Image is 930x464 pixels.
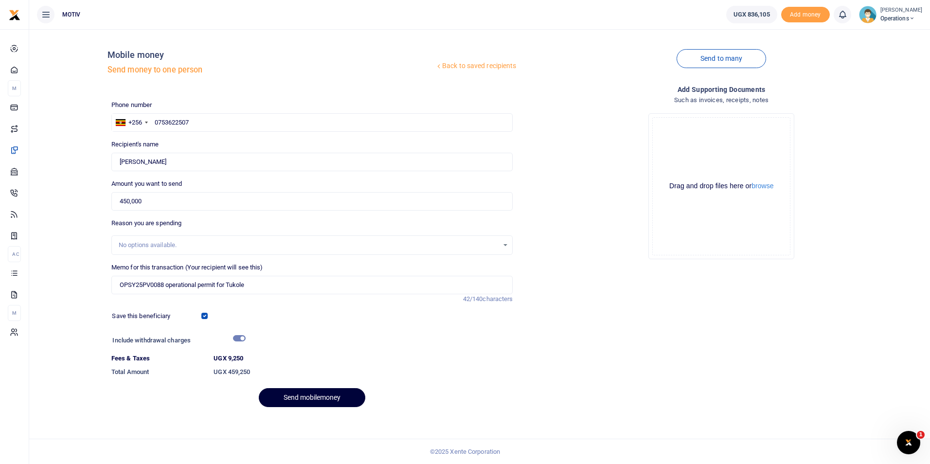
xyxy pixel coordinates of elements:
h6: Include withdrawal charges [112,337,241,344]
label: Save this beneficiary [112,311,170,321]
input: Loading name... [111,153,513,171]
a: logo-small logo-large logo-large [9,11,20,18]
label: Amount you want to send [111,179,182,189]
h6: Total Amount [111,368,206,376]
img: logo-small [9,9,20,21]
label: UGX 9,250 [214,354,243,363]
div: +256 [128,118,142,127]
span: 42/140 [463,295,483,303]
a: Send to many [677,49,766,68]
h4: Add supporting Documents [520,84,922,95]
div: No options available. [119,240,499,250]
small: [PERSON_NAME] [880,6,922,15]
span: Operations [880,14,922,23]
div: Drag and drop files here or [653,181,790,191]
input: Enter extra information [111,276,513,294]
li: Toup your wallet [781,7,830,23]
iframe: Intercom live chat [897,431,920,454]
img: profile-user [859,6,876,23]
button: Send mobilemoney [259,388,365,407]
h4: Mobile money [107,50,435,60]
span: UGX 836,105 [733,10,770,19]
a: Back to saved recipients [435,57,517,75]
dt: Fees & Taxes [107,354,210,363]
li: M [8,80,21,96]
a: Add money [781,10,830,18]
h6: UGX 459,250 [214,368,513,376]
label: Memo for this transaction (Your recipient will see this) [111,263,263,272]
input: UGX [111,192,513,211]
a: UGX 836,105 [726,6,777,23]
div: Uganda: +256 [112,114,151,131]
span: 1 [917,431,925,439]
h5: Send money to one person [107,65,435,75]
li: M [8,305,21,321]
label: Reason you are spending [111,218,181,228]
span: Add money [781,7,830,23]
label: Phone number [111,100,152,110]
a: profile-user [PERSON_NAME] Operations [859,6,922,23]
input: Enter phone number [111,113,513,132]
button: browse [751,182,773,189]
li: Ac [8,246,21,262]
span: MOTIV [58,10,85,19]
h4: Such as invoices, receipts, notes [520,95,922,106]
span: characters [483,295,513,303]
label: Recipient's name [111,140,159,149]
li: Wallet ballance [722,6,781,23]
div: File Uploader [648,113,794,259]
